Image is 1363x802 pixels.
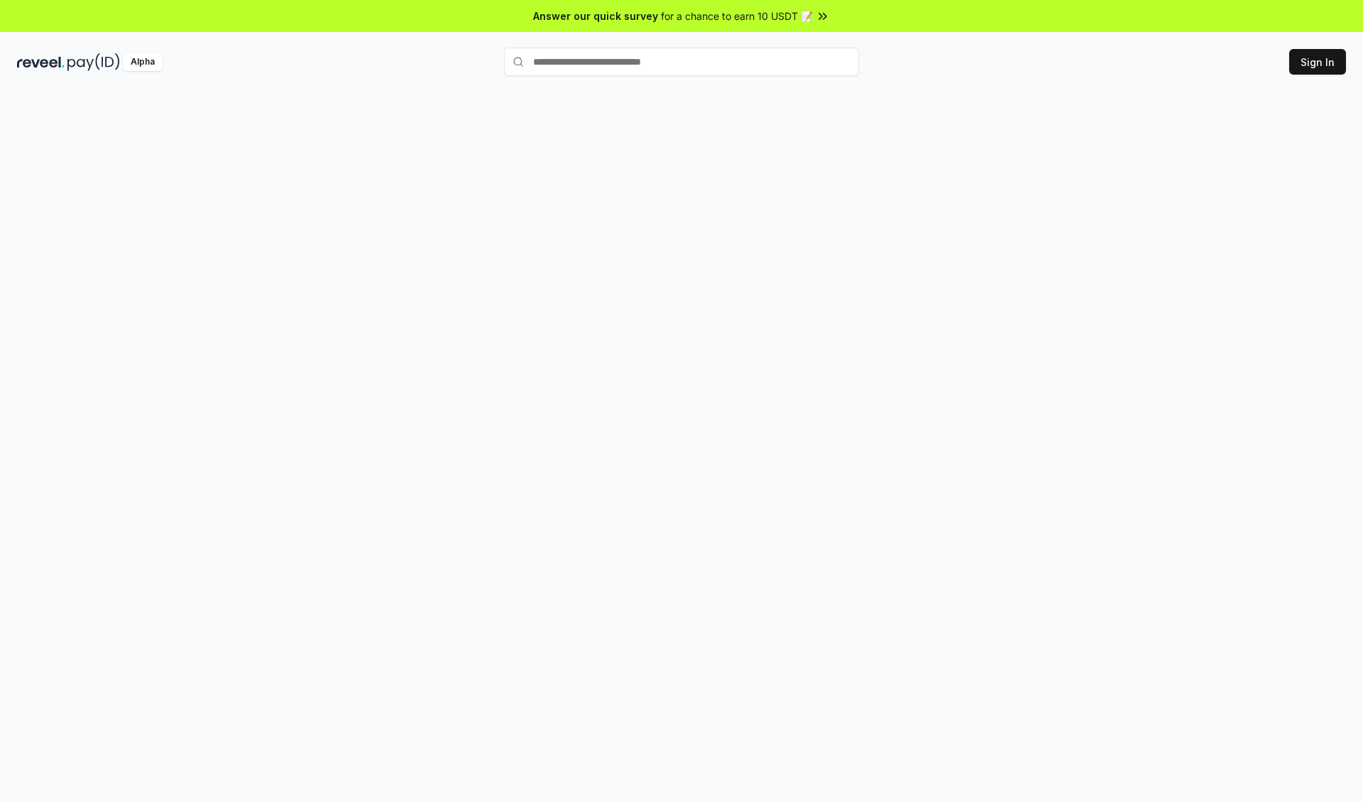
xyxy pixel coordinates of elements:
span: for a chance to earn 10 USDT 📝 [661,9,813,23]
div: Alpha [123,53,163,71]
button: Sign In [1289,49,1346,75]
span: Answer our quick survey [533,9,658,23]
img: reveel_dark [17,53,65,71]
img: pay_id [67,53,120,71]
